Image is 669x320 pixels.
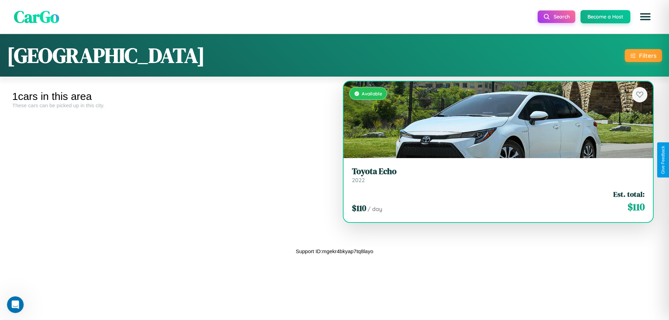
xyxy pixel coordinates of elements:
[12,102,329,108] div: These cars can be picked up in this city.
[639,52,656,59] div: Filters
[352,166,645,184] a: Toyota Echo2022
[352,166,645,177] h3: Toyota Echo
[613,189,645,199] span: Est. total:
[12,91,329,102] div: 1 cars in this area
[7,296,24,313] iframe: Intercom live chat
[362,91,382,96] span: Available
[661,146,666,174] div: Give Feedback
[352,202,366,214] span: $ 110
[7,41,205,70] h1: [GEOGRAPHIC_DATA]
[368,205,382,212] span: / day
[296,247,374,256] p: Support ID: mgekr4bkyap7tq8layo
[580,10,630,23] button: Become a Host
[628,200,645,214] span: $ 110
[625,49,662,62] button: Filters
[636,7,655,26] button: Open menu
[352,177,365,184] span: 2022
[554,14,570,20] span: Search
[538,10,575,23] button: Search
[14,5,59,28] span: CarGo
